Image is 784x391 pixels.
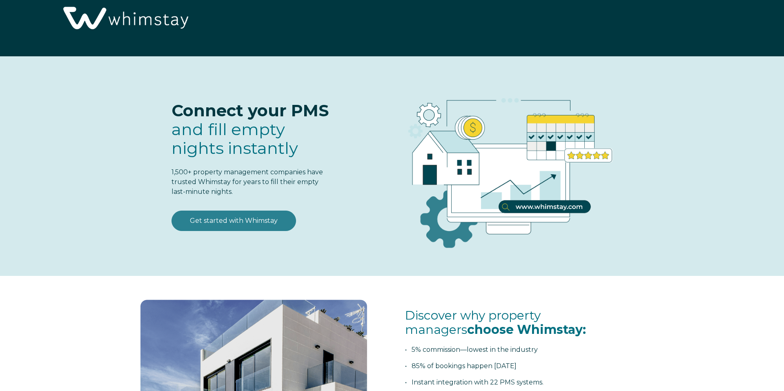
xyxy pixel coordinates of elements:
[405,362,517,370] span: • 85% of bookings happen [DATE]
[405,346,538,353] span: • 5% commission—lowest in the industry
[171,100,329,120] span: Connect your PMS
[171,119,298,158] span: and
[171,119,298,158] span: fill empty nights instantly
[467,322,586,337] span: choose Whimstay:
[405,378,543,386] span: • Instant integration with 22 PMS systems.
[171,168,323,195] span: 1,500+ property management companies have trusted Whimstay for years to fill their empty last-min...
[405,308,586,337] span: Discover why property managers
[362,73,649,261] img: RBO Ilustrations-03
[171,211,296,231] a: Get started with Whimstay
